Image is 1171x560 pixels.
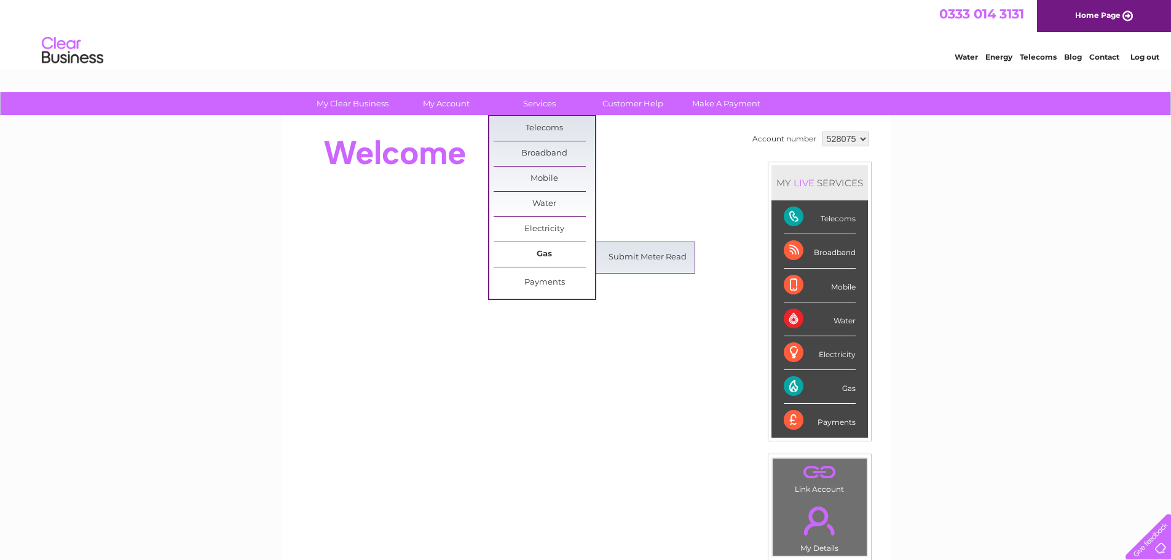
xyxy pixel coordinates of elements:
div: Telecoms [784,200,856,234]
div: Gas [784,370,856,404]
a: Services [489,92,590,115]
img: logo.png [41,32,104,69]
a: My Clear Business [302,92,403,115]
div: Broadband [784,234,856,268]
div: Mobile [784,269,856,302]
a: . [776,499,864,542]
a: Telecoms [494,116,595,141]
a: Broadband [494,141,595,166]
a: Log out [1130,52,1159,61]
td: Link Account [772,458,867,497]
a: Mobile [494,167,595,191]
a: Energy [985,52,1012,61]
a: Water [955,52,978,61]
a: Electricity [494,217,595,242]
div: Water [784,302,856,336]
a: Telecoms [1020,52,1057,61]
div: LIVE [791,177,817,189]
div: Payments [784,404,856,437]
a: Gas [494,242,595,267]
a: Customer Help [582,92,684,115]
a: Submit Meter Read [597,245,698,270]
a: Payments [494,270,595,295]
a: Water [494,192,595,216]
a: . [776,462,864,483]
a: Blog [1064,52,1082,61]
a: My Account [395,92,497,115]
a: Contact [1089,52,1119,61]
td: Account number [749,128,819,149]
a: Make A Payment [676,92,777,115]
div: Clear Business is a trading name of Verastar Limited (registered in [GEOGRAPHIC_DATA] No. 3667643... [296,7,877,60]
div: Electricity [784,336,856,370]
a: 0333 014 3131 [939,6,1024,22]
td: My Details [772,496,867,556]
div: MY SERVICES [771,165,868,200]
